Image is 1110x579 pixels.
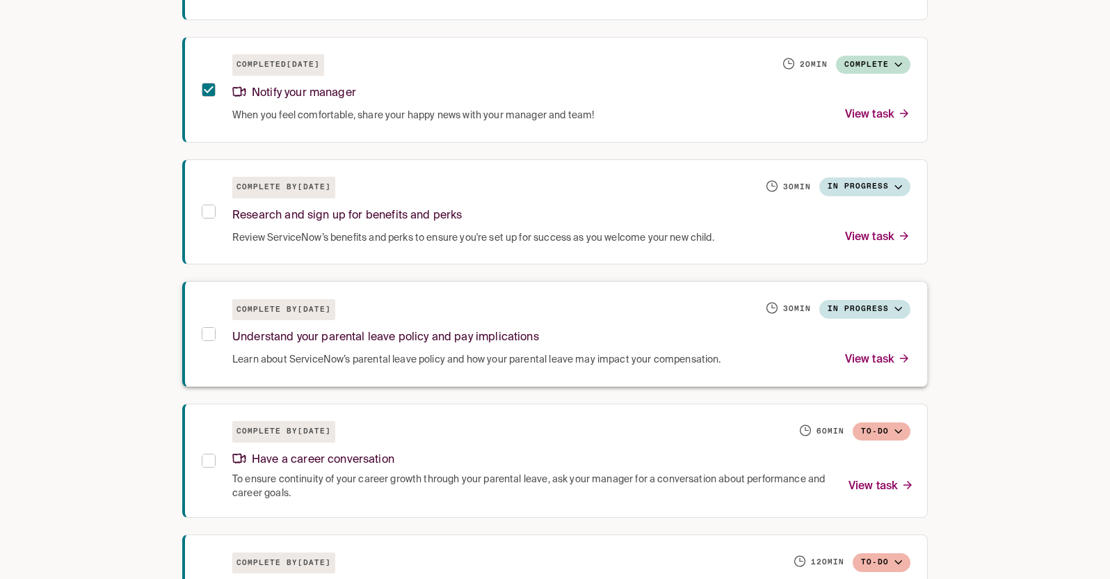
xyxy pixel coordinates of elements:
h6: 30 min [783,182,811,193]
h6: Complete by [DATE] [232,553,335,574]
h6: 30 min [783,303,811,315]
span: Review ServiceNow’s benefits and perks to ensure you're set up for success as you welcome your ne... [232,231,714,245]
h6: Complete by [DATE] [232,177,335,198]
h6: Complete by [DATE] [232,421,335,443]
p: Notify your manager [232,84,356,103]
p: Have a career conversation [232,451,394,470]
h6: 120 min [811,557,844,568]
button: In progress [819,300,910,319]
button: In progress [819,177,910,196]
span: When you feel comfortable, share your happy news with your manager and team! [232,109,594,122]
p: View task [845,106,910,125]
h6: Completed [DATE] [232,54,324,76]
p: View task [845,351,910,370]
h6: 60 min [817,426,844,437]
span: To ensure continuity of your career growth through your parental leave, ask your manager for a co... [232,473,832,500]
p: View task [845,228,910,247]
button: Complete [836,56,910,74]
button: To-do [853,422,910,441]
button: To-do [853,553,910,572]
h6: 20 min [800,59,828,70]
p: Research and sign up for benefits and perks [232,207,462,225]
span: Learn about ServiceNow’s parental leave policy and how your parental leave may impact your compen... [232,353,721,367]
h6: Complete by [DATE] [232,299,335,321]
p: View task [848,477,914,496]
p: Understand your parental leave policy and pay implications [232,328,539,347]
